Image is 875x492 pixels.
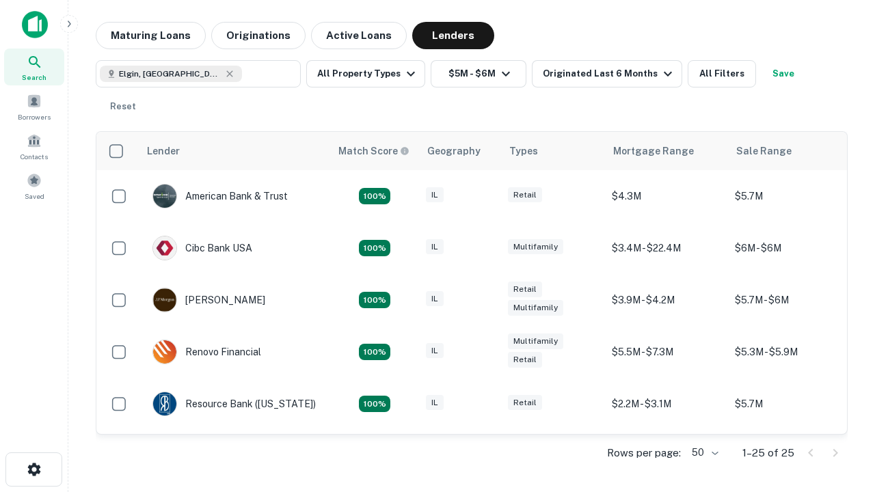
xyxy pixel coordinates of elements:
div: Retail [508,187,542,203]
img: picture [153,392,176,415]
div: Multifamily [508,239,563,255]
img: picture [153,288,176,312]
th: Geography [419,132,501,170]
th: Mortgage Range [605,132,728,170]
a: Search [4,49,64,85]
td: $5.5M - $7.3M [605,326,728,378]
button: All Property Types [306,60,425,87]
p: Rows per page: [607,445,681,461]
img: picture [153,340,176,364]
div: American Bank & Trust [152,184,288,208]
button: Reset [101,93,145,120]
div: Multifamily [508,300,563,316]
div: Matching Properties: 4, hasApolloMatch: undefined [359,292,390,308]
img: capitalize-icon.png [22,11,48,38]
th: Sale Range [728,132,851,170]
button: Save your search to get updates of matches that match your search criteria. [762,60,805,87]
div: Geography [427,143,481,159]
th: Types [501,132,605,170]
h6: Match Score [338,143,407,159]
div: [PERSON_NAME] [152,288,265,312]
div: Sale Range [736,143,792,159]
span: Borrowers [18,111,51,122]
a: Borrowers [4,88,64,125]
div: Matching Properties: 4, hasApolloMatch: undefined [359,396,390,412]
iframe: Chat Widget [807,339,875,405]
img: picture [153,184,176,208]
button: Active Loans [311,22,407,49]
div: Originated Last 6 Months [543,66,676,82]
div: Types [509,143,538,159]
th: Capitalize uses an advanced AI algorithm to match your search with the best lender. The match sco... [330,132,419,170]
button: Maturing Loans [96,22,206,49]
div: Multifamily [508,333,563,349]
img: picture [153,236,176,260]
button: Lenders [412,22,494,49]
button: Originated Last 6 Months [532,60,682,87]
div: Retail [508,352,542,368]
td: $2.2M - $3.1M [605,378,728,430]
div: Mortgage Range [613,143,694,159]
div: Resource Bank ([US_STATE]) [152,392,316,416]
th: Lender [139,132,330,170]
span: Saved [25,191,44,202]
td: $5.7M [728,378,851,430]
div: IL [426,239,444,255]
div: Matching Properties: 7, hasApolloMatch: undefined [359,188,390,204]
div: Matching Properties: 4, hasApolloMatch: undefined [359,240,390,256]
div: IL [426,187,444,203]
div: Matching Properties: 4, hasApolloMatch: undefined [359,344,390,360]
div: IL [426,395,444,411]
span: Elgin, [GEOGRAPHIC_DATA], [GEOGRAPHIC_DATA] [119,68,221,80]
td: $5.3M - $5.9M [728,326,851,378]
td: $5.6M [728,430,851,482]
td: $3.9M - $4.2M [605,274,728,326]
td: $6M - $6M [728,222,851,274]
a: Contacts [4,128,64,165]
span: Search [22,72,46,83]
a: Saved [4,167,64,204]
p: 1–25 of 25 [742,445,794,461]
div: Lender [147,143,180,159]
div: Renovo Financial [152,340,261,364]
div: Retail [508,395,542,411]
td: $5.7M [728,170,851,222]
div: Retail [508,282,542,297]
td: $5.7M - $6M [728,274,851,326]
div: 50 [686,443,721,463]
td: $4.3M [605,170,728,222]
button: $5M - $6M [431,60,526,87]
div: Capitalize uses an advanced AI algorithm to match your search with the best lender. The match sco... [338,143,409,159]
div: IL [426,291,444,307]
button: Originations [211,22,306,49]
button: All Filters [688,60,756,87]
td: $4M [605,430,728,482]
span: Contacts [21,151,48,162]
td: $3.4M - $22.4M [605,222,728,274]
div: Cibc Bank USA [152,236,252,260]
div: IL [426,343,444,359]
